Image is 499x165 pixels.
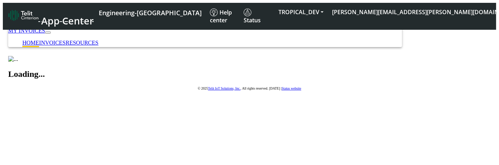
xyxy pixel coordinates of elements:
img: knowledge.svg [210,8,218,16]
a: INVOICES [39,40,66,46]
span: Engineering-[GEOGRAPHIC_DATA] [99,8,202,17]
a: Status [241,6,274,27]
a: MY INVOICES [8,28,45,34]
a: Help center [207,6,241,27]
span: Help center [210,8,232,24]
img: logo-telit-cinterion-gw-new.png [9,10,38,21]
a: HOME [22,40,39,46]
img: status.svg [244,8,251,16]
img: ... [8,56,18,62]
a: App Center [9,8,93,25]
button: Toggle navigation [45,32,51,34]
p: © 2025 . All rights reserved. [DATE] | [8,86,491,90]
a: RESOURCES [66,40,98,46]
button: TROPICAL_DEV [274,6,328,18]
h1: Loading... [8,69,491,79]
span: Status [244,8,261,24]
a: Status website [282,86,301,90]
span: App Center [41,14,94,27]
a: Your current platform instance [98,6,201,19]
a: Telit IoT Solutions, Inc. [208,86,241,90]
